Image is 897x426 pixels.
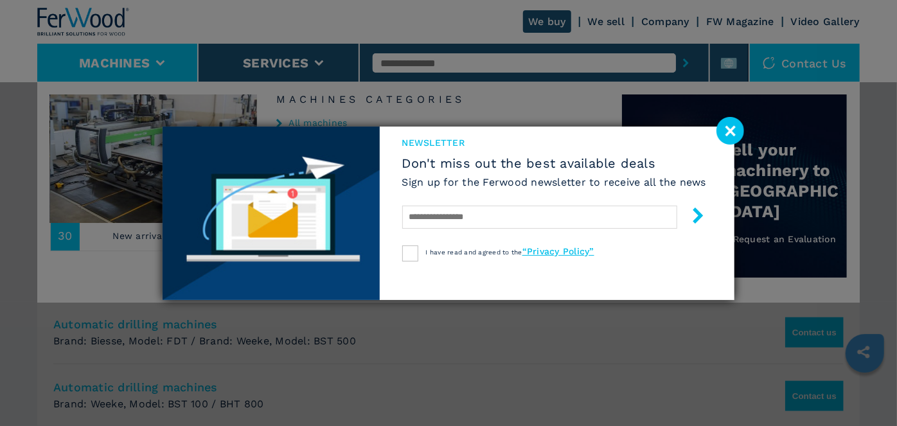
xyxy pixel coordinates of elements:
[426,249,594,256] span: I have read and agreed to the
[402,136,707,149] span: newsletter
[402,155,707,171] span: Don't miss out the best available deals
[163,127,380,300] img: Newsletter image
[677,202,706,233] button: submit-button
[402,175,707,190] h6: Sign up for the Ferwood newsletter to receive all the news
[522,246,594,256] a: “Privacy Policy”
